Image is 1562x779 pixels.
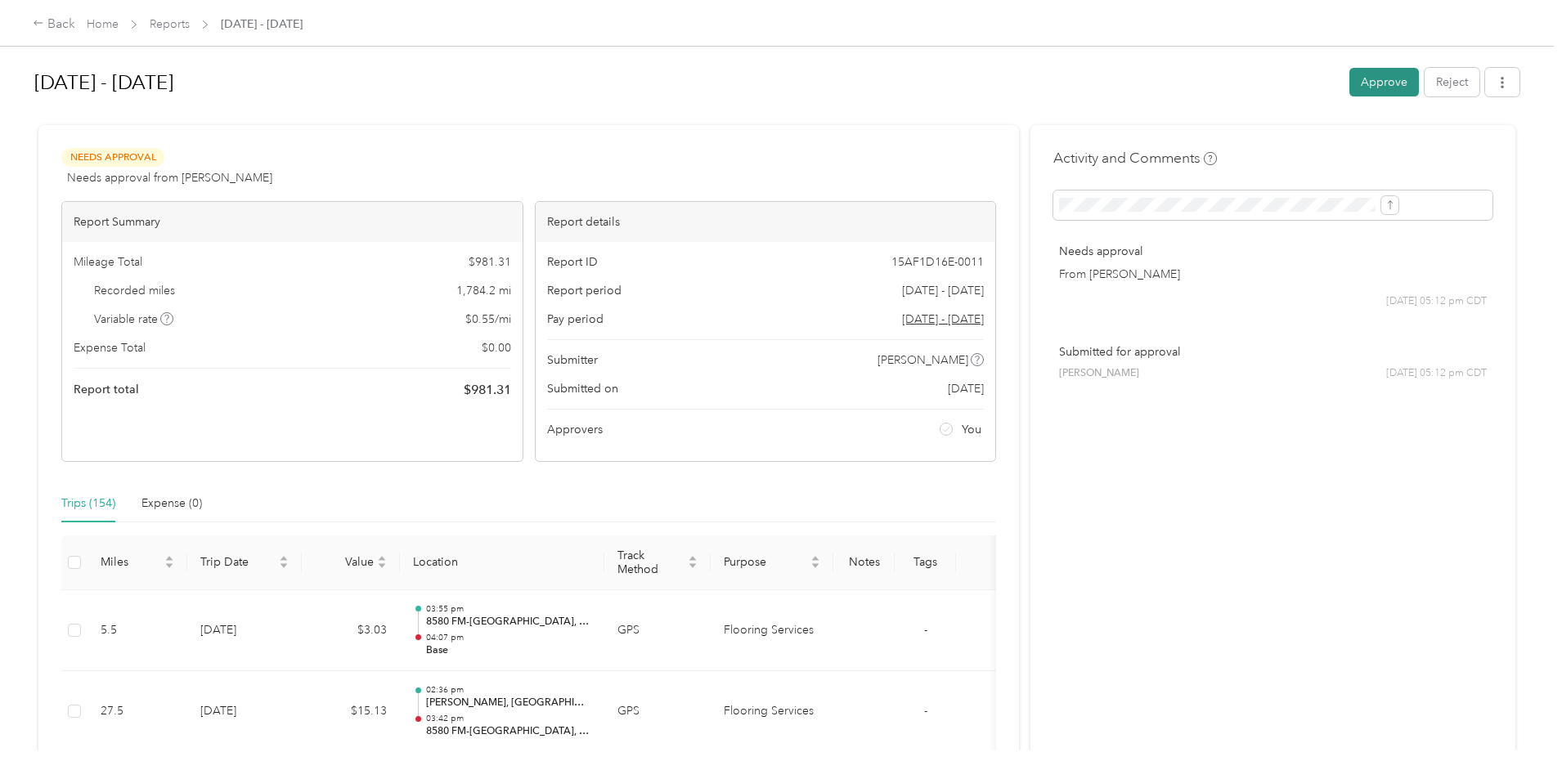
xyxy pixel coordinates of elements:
span: Pay period [547,311,604,328]
span: [PERSON_NAME] [1059,366,1139,381]
p: 03:42 pm [426,713,591,724]
p: From [PERSON_NAME] [1059,266,1487,283]
th: Location [400,535,604,590]
p: 03:55 pm [426,603,591,615]
th: Tags [895,535,956,590]
span: - [924,704,927,718]
span: [DATE] - [DATE] [221,16,303,33]
span: $ 981.31 [469,253,511,271]
h4: Activity and Comments [1053,148,1217,168]
td: 27.5 [88,671,187,753]
span: Miles [101,555,161,569]
p: [PERSON_NAME], [GEOGRAPHIC_DATA], [GEOGRAPHIC_DATA] [426,696,591,710]
p: 8580 FM-[GEOGRAPHIC_DATA], [GEOGRAPHIC_DATA] [426,724,591,739]
span: Trip Date [200,555,276,569]
button: Reject [1425,68,1479,96]
span: Submitted on [547,380,618,397]
span: Needs approval from [PERSON_NAME] [67,169,272,186]
span: $ 0.55 / mi [465,311,511,328]
span: Recorded miles [94,282,175,299]
td: GPS [604,590,711,672]
span: [PERSON_NAME] [878,351,968,369]
span: $ 981.31 [464,380,511,400]
td: Flooring Services [711,590,833,672]
div: Back [33,15,75,34]
span: Value [315,555,374,569]
a: Reports [150,17,190,31]
th: Trip Date [187,535,302,590]
span: Track Method [617,548,684,576]
span: caret-down [164,561,174,571]
span: caret-up [810,553,820,563]
th: Miles [88,535,187,590]
span: Approvers [547,421,603,438]
p: 8580 FM-[GEOGRAPHIC_DATA], [GEOGRAPHIC_DATA] [426,615,591,629]
td: Flooring Services [711,671,833,753]
span: caret-up [164,553,174,563]
span: caret-down [377,561,387,571]
iframe: Everlance-gr Chat Button Frame [1470,687,1562,779]
span: Report ID [547,253,598,271]
p: 04:07 pm [426,632,591,643]
td: GPS [604,671,711,753]
span: 1,784.2 mi [456,282,511,299]
span: 15AF1D16E-0011 [891,253,984,271]
p: Needs approval [1059,243,1487,260]
span: Go to pay period [902,311,984,328]
span: Needs Approval [61,148,164,167]
span: caret-up [279,553,289,563]
span: [DATE] 05:12 pm CDT [1386,294,1487,309]
p: Submitted for approval [1059,343,1487,360]
button: Approve [1349,68,1419,96]
div: Report Summary [62,202,523,242]
span: Variable rate [94,311,174,328]
div: Trips (154) [61,495,115,513]
p: Base [426,643,591,658]
td: $3.03 [302,590,400,672]
td: [DATE] [187,590,302,672]
span: [DATE] - [DATE] [902,282,984,299]
h1: Aug 1 - 31, 2025 [34,63,1338,102]
span: caret-down [279,561,289,571]
span: Expense Total [74,339,146,356]
span: [DATE] [948,380,984,397]
div: Expense (0) [141,495,202,513]
p: 02:36 pm [426,684,591,696]
td: $15.13 [302,671,400,753]
span: Mileage Total [74,253,142,271]
span: [DATE] 05:12 pm CDT [1386,366,1487,381]
span: $ 0.00 [482,339,511,356]
th: Value [302,535,400,590]
th: Notes [833,535,895,590]
td: [DATE] [187,671,302,753]
th: Purpose [711,535,833,590]
span: Submitter [547,351,598,369]
span: Purpose [724,555,807,569]
span: Report period [547,282,622,299]
span: caret-down [810,561,820,571]
td: 5.5 [88,590,187,672]
span: Report total [74,381,139,398]
a: Home [87,17,119,31]
div: Report details [536,202,996,242]
span: caret-up [688,553,698,563]
th: Track Method [604,535,711,590]
span: You [962,421,981,438]
span: - [924,623,927,637]
span: caret-up [377,553,387,563]
span: caret-down [688,561,698,571]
